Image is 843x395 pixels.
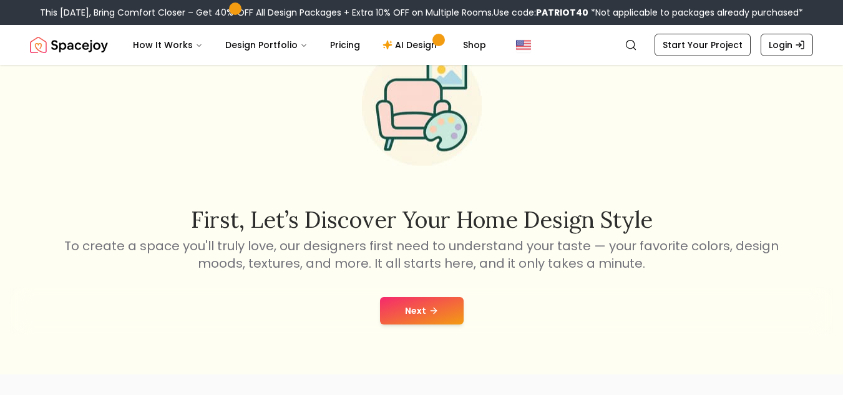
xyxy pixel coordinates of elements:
a: AI Design [373,32,451,57]
a: Login [761,34,813,56]
a: Shop [453,32,496,57]
button: Design Portfolio [215,32,318,57]
a: Spacejoy [30,32,108,57]
span: *Not applicable to packages already purchased* [588,6,803,19]
img: Spacejoy Logo [30,32,108,57]
img: United States [516,37,531,52]
a: Pricing [320,32,370,57]
div: This [DATE], Bring Comfort Closer – Get 40% OFF All Design Packages + Extra 10% OFF on Multiple R... [40,6,803,19]
h2: First, let’s discover your home design style [62,207,781,232]
span: Use code: [494,6,588,19]
button: How It Works [123,32,213,57]
b: PATRIOT40 [536,6,588,19]
p: To create a space you'll truly love, our designers first need to understand your taste — your fav... [62,237,781,272]
nav: Main [123,32,496,57]
img: Start Style Quiz Illustration [342,26,502,186]
button: Next [380,297,464,324]
nav: Global [30,25,813,65]
a: Start Your Project [655,34,751,56]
